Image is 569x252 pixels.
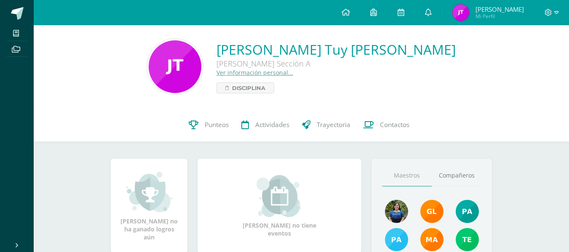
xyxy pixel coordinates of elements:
[317,120,350,129] span: Trayectoria
[235,108,296,142] a: Actividades
[380,120,409,129] span: Contactos
[385,228,408,251] img: d0514ac6eaaedef5318872dd8b40be23.png
[452,4,469,21] img: 5df3695dd98eab3a4dd2b3f75105fc8c.png
[126,171,172,213] img: achievement_small.png
[216,69,293,77] a: Ver información personal...
[182,108,235,142] a: Punteos
[296,108,357,142] a: Trayectoria
[420,228,443,251] img: 560278503d4ca08c21e9c7cd40ba0529.png
[357,108,416,142] a: Contactos
[205,120,229,129] span: Punteos
[119,171,179,241] div: [PERSON_NAME] no ha ganado logros aún
[216,40,456,58] a: [PERSON_NAME] Tuy [PERSON_NAME]
[420,200,443,223] img: 895b5ece1ed178905445368d61b5ce67.png
[256,175,302,217] img: event_small.png
[149,40,201,93] img: 6fe173e66aa7346f5fa76a373753ba04.png
[382,165,432,186] a: Maestros
[456,228,479,251] img: f478d08ad3f1f0ce51b70bf43961b330.png
[385,200,408,223] img: ea1e021c45f4b6377b2c1f7d95b2b569.png
[255,120,289,129] span: Actividades
[232,83,265,93] span: Disciplina
[216,82,274,93] a: Disciplina
[476,5,524,13] span: [PERSON_NAME]
[476,13,524,20] span: Mi Perfil
[216,58,456,69] div: [PERSON_NAME] Sección A
[432,165,481,186] a: Compañeros
[238,175,322,237] div: [PERSON_NAME] no tiene eventos
[456,200,479,223] img: 40c28ce654064086a0d3fb3093eec86e.png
